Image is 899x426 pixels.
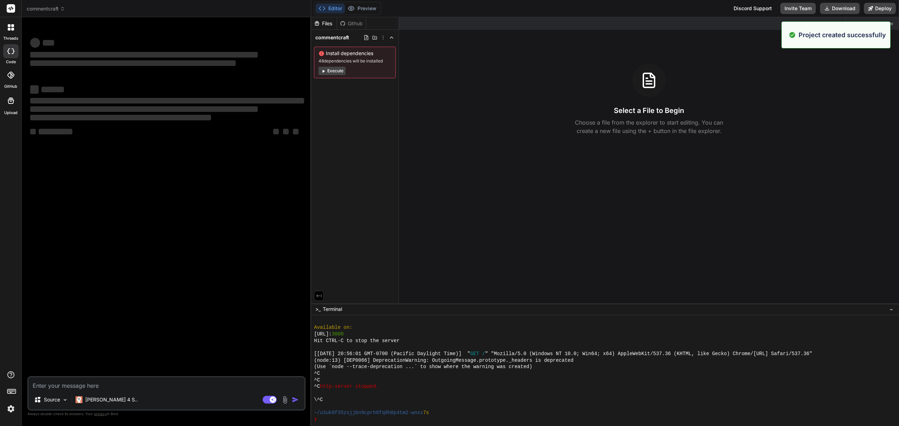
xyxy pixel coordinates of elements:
span: ‌ [30,98,304,104]
span: ‌ [283,129,289,134]
img: Pick Models [62,397,68,403]
span: 3000 [332,331,344,338]
div: Github [337,20,366,27]
span: / [482,351,485,357]
p: [PERSON_NAME] 4 S.. [85,396,138,403]
label: GitHub [4,84,17,89]
img: settings [5,403,17,415]
span: ‌ [293,129,298,134]
span: privacy [94,412,107,416]
span: ‌ [273,129,279,134]
span: ‌ [43,40,54,46]
span: \^C [314,397,323,403]
img: attachment [281,396,289,404]
span: commentcraft [315,34,349,41]
label: threads [3,35,18,41]
span: Hit CTRL-C to stop the server [314,338,399,344]
span: ‌ [30,60,236,66]
span: ‌ [41,87,64,92]
span: [[DATE] 20:56:01 GMT-0700 (Pacific Daylight Time)] " [314,351,470,357]
button: − [888,304,895,315]
span: (Use `node --trace-deprecation ...` to show where the warning was created) [314,364,532,370]
span: ^C [314,370,320,377]
span: [URL]: [314,331,332,338]
span: ^C [314,377,320,384]
span: ~/u3uk0f35zsjjbn9cprh6fq9h0p4tm2-wnxx [314,410,423,416]
img: Claude 4 Sonnet [76,396,83,403]
span: − [890,306,893,313]
span: GET [470,351,479,357]
h3: Select a File to Begin [614,106,684,115]
div: Discord Support [729,3,776,14]
span: http-server stopped. [320,383,379,390]
p: Project created successfully [799,30,886,40]
span: Terminal [323,306,342,313]
span: ❯ [314,416,317,423]
p: Choose a file from the explorer to start editing. You can create a new file using the + button in... [570,118,728,135]
span: ‌ [30,38,40,48]
span: " "Mozilla/5.0 (Windows NT 10.0; Win64; x64) AppleWebKit/537.36 (KHTML, like Gecko) Chrome/[URL] ... [485,351,812,357]
span: ‌ [30,115,211,120]
button: Download [820,3,860,14]
p: Source [44,396,60,403]
div: Files [311,20,337,27]
span: ‌ [30,52,258,58]
p: Always double-check its answers. Your in Bind [27,411,306,417]
span: ‌ [30,129,36,134]
label: code [6,59,16,65]
span: 48 dependencies will be installed [319,58,391,64]
span: ‌ [30,106,258,112]
span: Show preview [859,20,893,27]
button: Invite Team [780,3,816,14]
span: ‌ [30,85,39,94]
button: Deploy [864,3,896,14]
label: Upload [4,110,18,116]
button: Preview [345,4,379,13]
span: ‌ [39,129,72,134]
span: Available on: [314,324,352,331]
button: Editor [316,4,345,13]
img: icon [292,396,299,403]
button: Execute [319,67,346,75]
span: 7s [423,410,429,416]
span: Install dependencies [319,50,391,57]
span: (node:13) [DEP0066] DeprecationWarning: OutgoingMessage.prototype._headers is deprecated [314,357,573,364]
span: ^C [314,383,320,390]
span: commentcraft [27,5,65,12]
span: >_ [315,306,321,313]
img: alert [789,30,796,40]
